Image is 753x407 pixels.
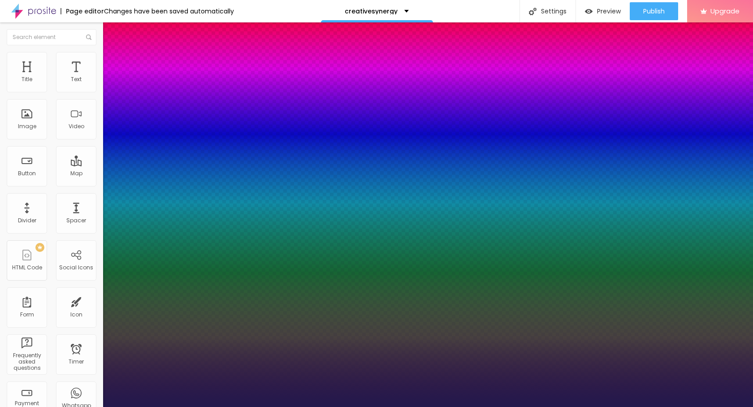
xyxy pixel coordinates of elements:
[18,123,36,130] div: Image
[20,312,34,318] div: Form
[576,2,630,20] button: Preview
[9,352,44,372] div: Frequently asked questions
[630,2,678,20] button: Publish
[69,359,84,365] div: Timer
[18,217,36,224] div: Divider
[529,8,537,15] img: Icone
[86,35,91,40] img: Icone
[585,8,593,15] img: view-1.svg
[66,217,86,224] div: Spacer
[7,29,96,45] input: Search element
[643,8,665,15] span: Publish
[597,8,621,15] span: Preview
[22,76,32,82] div: Title
[710,7,740,15] span: Upgrade
[70,312,82,318] div: Icon
[12,264,42,271] div: HTML Code
[69,123,84,130] div: Video
[71,76,82,82] div: Text
[59,264,93,271] div: Social Icons
[70,170,82,177] div: Map
[18,170,36,177] div: Button
[345,8,398,14] p: creativesynergy
[61,8,104,14] div: Page editor
[104,8,234,14] div: Changes have been saved automatically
